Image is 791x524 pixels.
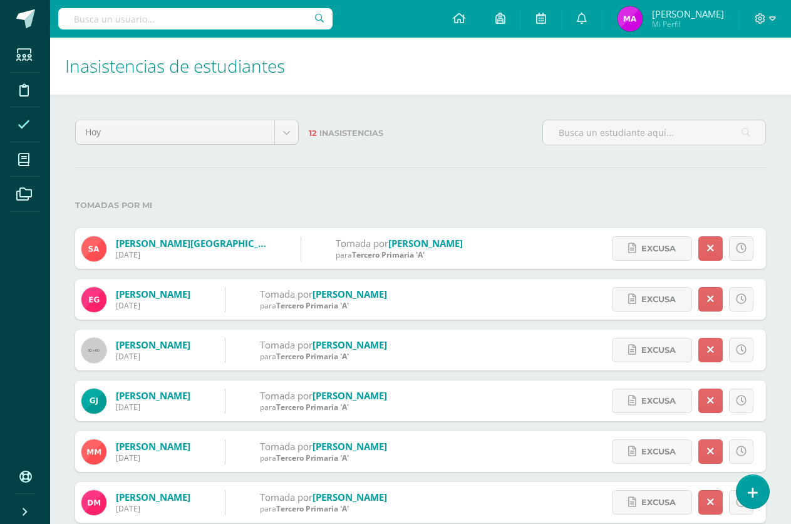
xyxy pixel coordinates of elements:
div: para [260,351,387,362]
span: Tomada por [260,288,313,300]
a: Excusa [612,338,692,362]
input: Busca un estudiante aquí... [543,120,765,145]
div: [DATE] [116,402,190,412]
div: [DATE] [116,300,190,311]
a: Excusa [612,287,692,312]
a: [PERSON_NAME] [116,491,190,503]
span: Hoy [85,120,265,144]
a: [PERSON_NAME] [116,288,190,300]
span: Tercero Primaria 'A' [352,249,425,260]
span: Tercero Primaria 'A' [276,402,349,412]
a: [PERSON_NAME] [388,237,463,249]
span: Tercero Primaria 'A' [276,453,349,463]
a: [PERSON_NAME][GEOGRAPHIC_DATA] [116,237,286,249]
span: Tomada por [260,338,313,351]
span: [PERSON_NAME] [652,8,724,20]
span: Tomada por [260,389,313,402]
span: Tercero Primaria 'A' [276,503,349,514]
a: [PERSON_NAME] [313,288,387,300]
a: [PERSON_NAME] [313,338,387,351]
span: Tomada por [260,440,313,453]
span: Tomada por [260,491,313,503]
div: [DATE] [116,351,190,362]
div: para [336,249,463,260]
a: [PERSON_NAME] [116,389,190,402]
div: para [260,300,387,311]
a: Excusa [612,236,692,261]
a: [PERSON_NAME] [313,389,387,402]
span: Inasistencias de estudiantes [65,54,285,78]
a: [PERSON_NAME] [116,440,190,453]
img: b41394c5687a2031aedd864a844f6291.png [81,287,106,312]
span: Tercero Primaria 'A' [276,300,349,311]
span: Excusa [641,389,676,412]
div: para [260,453,387,463]
a: [PERSON_NAME] [313,440,387,453]
label: Tomadas por mi [75,192,766,218]
span: 12 [309,128,317,138]
img: 0b5bb679c4e009f27ddc545201dd55b4.png [618,6,643,31]
img: 9506d6e309620920f70da4448028f822.png [81,439,106,464]
img: 8b0dc28a21c67c0b502c3365837e78c4.png [81,490,106,515]
img: 94ee53f3f1088e5b05278cf573a21be2.png [81,389,106,414]
div: [DATE] [116,453,190,463]
a: Excusa [612,389,692,413]
img: 60x60 [81,338,106,363]
a: Excusa [612,439,692,464]
span: Excusa [641,491,676,514]
img: 8060632522d2bbc722d0e074bf63057a.png [81,236,106,261]
input: Busca un usuario... [58,8,333,29]
span: Excusa [641,288,676,311]
a: [PERSON_NAME] [313,491,387,503]
a: [PERSON_NAME] [116,338,190,351]
a: Excusa [612,490,692,515]
span: Inasistencias [319,128,383,138]
span: Mi Perfil [652,19,724,29]
span: Tomada por [336,237,388,249]
div: [DATE] [116,503,190,514]
div: [DATE] [116,249,266,260]
span: Excusa [641,440,676,463]
div: para [260,503,387,514]
span: Excusa [641,237,676,260]
span: Tercero Primaria 'A' [276,351,349,362]
span: Excusa [641,338,676,362]
div: para [260,402,387,412]
a: Hoy [76,120,298,144]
